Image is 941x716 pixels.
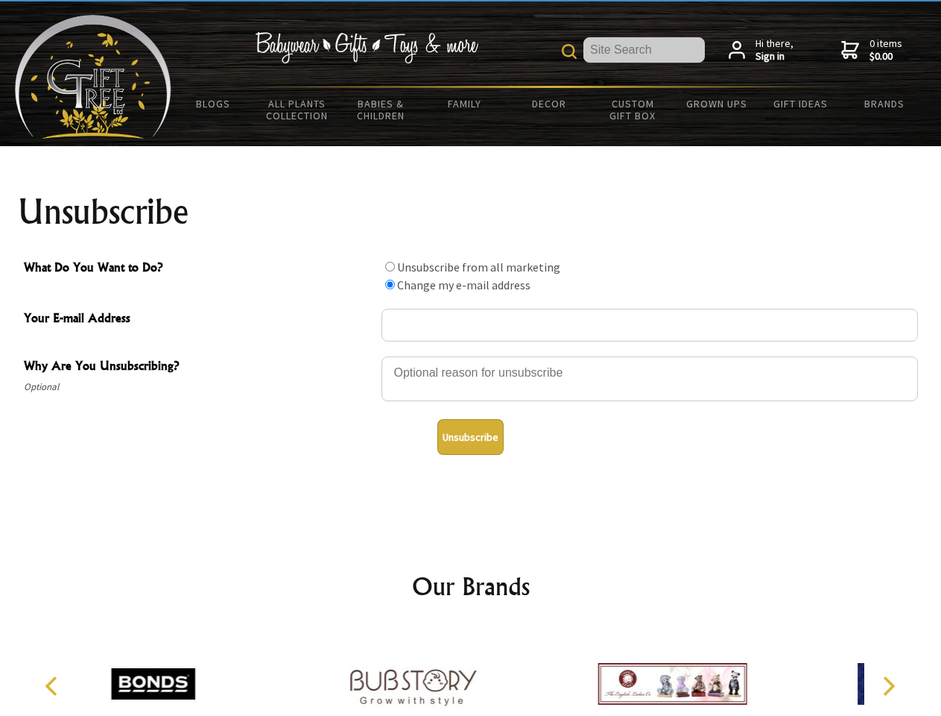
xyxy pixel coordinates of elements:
[24,309,374,330] span: Your E-mail Address
[397,260,560,274] label: Unsubscribe from all marketing
[37,670,70,703] button: Previous
[256,88,340,131] a: All Plants Collection
[841,37,902,63] a: 0 items$0.00
[583,37,705,63] input: Site Search
[872,670,904,703] button: Next
[755,50,793,63] strong: Sign in
[381,309,918,342] input: Your E-mail Address
[24,378,374,396] span: Optional
[24,357,374,378] span: Why Are You Unsubscribing?
[255,32,478,63] img: Babywear - Gifts - Toys & more
[758,88,843,119] a: Gift Ideas
[385,262,395,271] input: What Do You Want to Do?
[869,50,902,63] strong: $0.00
[397,277,530,292] label: Change my e-mail address
[339,88,423,131] a: Babies & Children
[869,37,902,63] span: 0 items
[381,357,918,401] textarea: Why Are You Unsubscribing?
[15,15,171,139] img: Babyware - Gifts - Toys and more...
[385,280,395,289] input: What Do You Want to Do?
[423,88,507,119] a: Family
[437,419,504,455] button: Unsubscribe
[171,88,256,119] a: BLOGS
[674,88,758,119] a: Grown Ups
[729,37,793,63] a: Hi there,Sign in
[591,88,675,131] a: Custom Gift Box
[843,88,927,119] a: Brands
[30,568,912,604] h2: Our Brands
[18,194,924,230] h1: Unsubscribe
[24,258,374,280] span: What Do You Want to Do?
[755,37,793,63] span: Hi there,
[507,88,591,119] a: Decor
[562,44,577,59] img: product search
